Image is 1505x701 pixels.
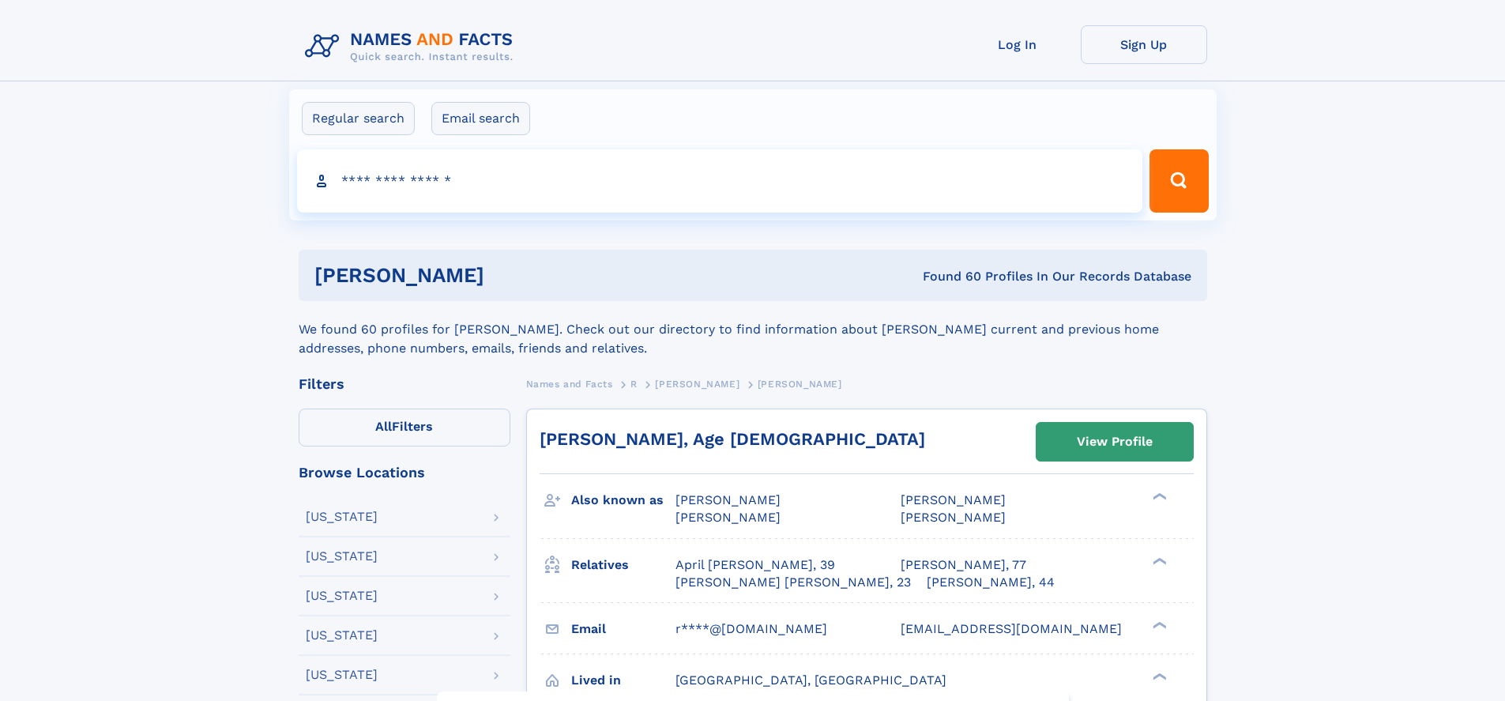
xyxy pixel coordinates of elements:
label: Regular search [302,102,415,135]
span: [PERSON_NAME] [675,492,781,507]
a: Log In [954,25,1081,64]
a: [PERSON_NAME], 44 [927,574,1055,591]
span: [GEOGRAPHIC_DATA], [GEOGRAPHIC_DATA] [675,673,946,688]
div: View Profile [1077,424,1153,460]
div: [US_STATE] [306,669,378,681]
div: [US_STATE] [306,550,378,563]
h1: [PERSON_NAME] [314,266,704,285]
span: [EMAIL_ADDRESS][DOMAIN_NAME] [901,621,1122,636]
div: [US_STATE] [306,511,378,523]
span: [PERSON_NAME] [675,510,781,525]
input: search input [297,149,1143,213]
div: [US_STATE] [306,629,378,642]
div: ❯ [1149,620,1168,630]
img: Logo Names and Facts [299,25,526,68]
a: [PERSON_NAME] [PERSON_NAME], 23 [675,574,911,591]
span: [PERSON_NAME] [758,379,842,390]
div: Browse Locations [299,465,510,480]
h3: Also known as [571,487,675,514]
a: R [630,374,638,394]
h3: Relatives [571,552,675,579]
button: Search Button [1149,149,1208,213]
div: ❯ [1149,556,1168,566]
div: We found 60 profiles for [PERSON_NAME]. Check out our directory to find information about [PERSON... [299,301,1207,358]
a: Sign Up [1081,25,1207,64]
div: Filters [299,377,510,391]
a: April [PERSON_NAME], 39 [675,556,835,574]
span: [PERSON_NAME] [901,510,1006,525]
h3: Email [571,616,675,643]
div: ❯ [1149,671,1168,681]
a: [PERSON_NAME], Age [DEMOGRAPHIC_DATA] [540,429,925,449]
a: [PERSON_NAME], 77 [901,556,1026,574]
div: Found 60 Profiles In Our Records Database [703,268,1191,285]
span: R [630,379,638,390]
a: Names and Facts [526,374,613,394]
label: Filters [299,409,510,447]
a: [PERSON_NAME] [655,374,739,394]
label: Email search [431,102,530,135]
span: [PERSON_NAME] [901,492,1006,507]
div: [US_STATE] [306,590,378,602]
div: ❯ [1149,492,1168,502]
a: View Profile [1037,423,1193,461]
span: All [375,419,392,434]
h3: Lived in [571,667,675,694]
span: [PERSON_NAME] [655,379,739,390]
